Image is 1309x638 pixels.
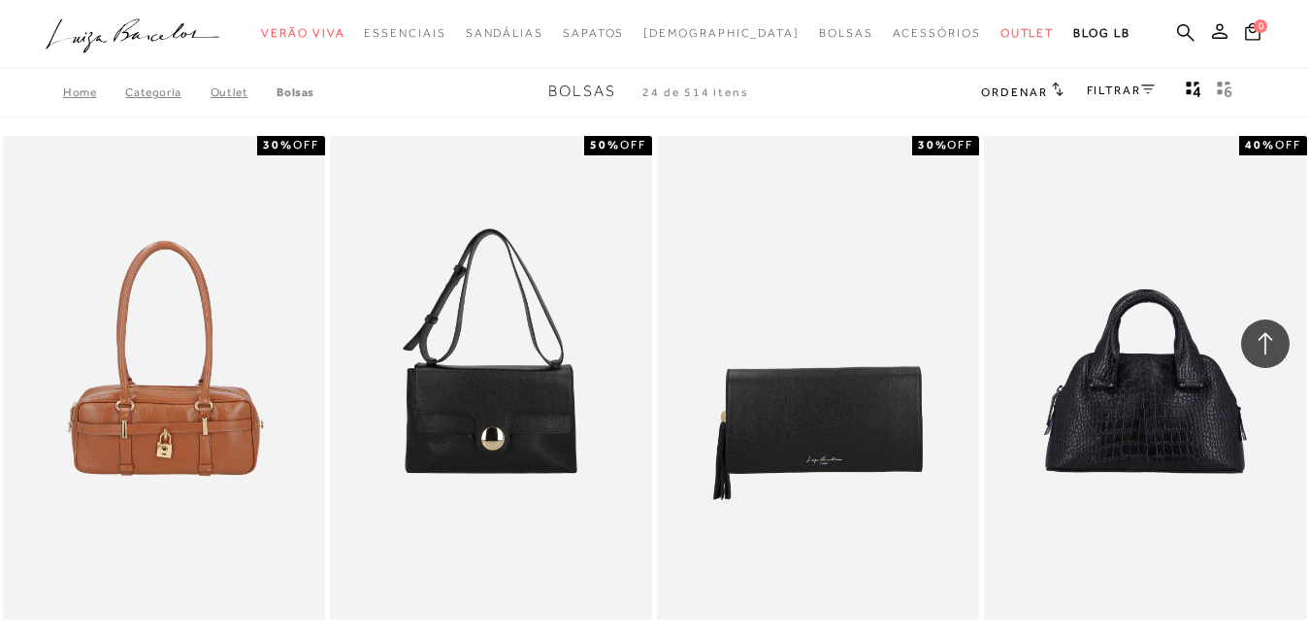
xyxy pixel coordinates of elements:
[563,26,624,40] span: Sapatos
[1000,16,1055,51] a: categoryNavScreenReaderText
[1211,80,1238,105] button: gridText6Desc
[263,138,293,151] strong: 30%
[563,16,624,51] a: categoryNavScreenReaderText
[277,85,314,99] a: Bolsas
[1073,26,1129,40] span: BLOG LB
[918,138,948,151] strong: 30%
[986,139,1304,617] a: BOLSA ESTRUTURADA COM ALÇA DE MÃO E CROSSBODY EM COURO CROCO PRETO PEQUENA BOLSA ESTRUTURADA COM ...
[981,85,1047,99] span: Ordenar
[659,139,977,617] a: CLUTCH EM COURO PRETO COM TASSEL LATERAL PEQUENA CLUTCH EM COURO PRETO COM TASSEL LATERAL PEQUENA
[947,138,973,151] span: OFF
[1239,21,1266,48] button: 0
[1180,80,1207,105] button: Mostrar 4 produtos por linha
[1245,138,1275,151] strong: 40%
[1275,138,1301,151] span: OFF
[893,26,981,40] span: Acessórios
[819,26,873,40] span: Bolsas
[986,139,1304,617] img: BOLSA ESTRUTURADA COM ALÇA DE MÃO E CROSSBODY EM COURO CROCO PRETO PEQUENA
[643,16,800,51] a: noSubCategoriesText
[211,85,278,99] a: Outlet
[364,26,445,40] span: Essenciais
[261,16,344,51] a: categoryNavScreenReaderText
[364,16,445,51] a: categoryNavScreenReaderText
[819,16,873,51] a: categoryNavScreenReaderText
[466,16,543,51] a: categoryNavScreenReaderText
[643,26,800,40] span: [DEMOGRAPHIC_DATA]
[620,138,646,151] span: OFF
[466,26,543,40] span: Sandálias
[590,138,620,151] strong: 50%
[642,85,749,99] span: 24 de 514 itens
[1087,84,1155,97] a: FILTRAR
[332,139,650,617] img: BOLSA CROSSBODY EM COURO PRETO COM FECHAMENTO DE METAL MÉDIA
[332,139,650,617] a: BOLSA CROSSBODY EM COURO PRETO COM FECHAMENTO DE METAL MÉDIA BOLSA CROSSBODY EM COURO PRETO COM F...
[1254,19,1267,33] span: 0
[261,26,344,40] span: Verão Viva
[63,85,125,99] a: Home
[1073,16,1129,51] a: BLOG LB
[293,138,319,151] span: OFF
[125,85,210,99] a: Categoria
[5,139,323,617] img: BOLSA RETANGULAR COM ALÇAS ALONGADAS EM COURO CARAMELO MÉDIA
[548,83,616,100] span: Bolsas
[659,139,977,617] img: CLUTCH EM COURO PRETO COM TASSEL LATERAL PEQUENA
[5,139,323,617] a: BOLSA RETANGULAR COM ALÇAS ALONGADAS EM COURO CARAMELO MÉDIA BOLSA RETANGULAR COM ALÇAS ALONGADAS...
[893,16,981,51] a: categoryNavScreenReaderText
[1000,26,1055,40] span: Outlet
